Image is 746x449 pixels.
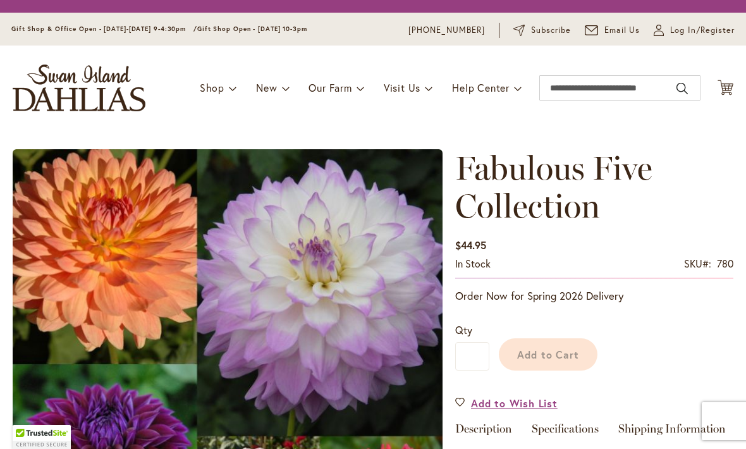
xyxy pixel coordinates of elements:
[455,288,733,304] p: Order Now for Spring 2026 Delivery
[455,257,491,270] span: In stock
[455,323,472,336] span: Qty
[670,24,735,37] span: Log In/Register
[455,148,652,226] span: Fabulous Five Collection
[531,24,571,37] span: Subscribe
[532,423,599,441] a: Specifications
[256,81,277,94] span: New
[455,238,486,252] span: $44.95
[654,24,735,37] a: Log In/Register
[604,24,640,37] span: Email Us
[309,81,352,94] span: Our Farm
[197,25,307,33] span: Gift Shop Open - [DATE] 10-3pm
[11,25,197,33] span: Gift Shop & Office Open - [DATE]-[DATE] 9-4:30pm /
[585,24,640,37] a: Email Us
[471,396,558,410] span: Add to Wish List
[455,257,491,271] div: Availability
[618,423,726,441] a: Shipping Information
[408,24,485,37] a: [PHONE_NUMBER]
[676,78,688,99] button: Search
[9,404,45,440] iframe: Launch Accessibility Center
[13,65,145,111] a: store logo
[455,396,558,410] a: Add to Wish List
[684,257,711,270] strong: SKU
[717,257,733,271] div: 780
[200,81,224,94] span: Shop
[384,81,420,94] span: Visit Us
[513,24,571,37] a: Subscribe
[455,423,512,441] a: Description
[455,423,733,441] div: Detailed Product Info
[452,81,510,94] span: Help Center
